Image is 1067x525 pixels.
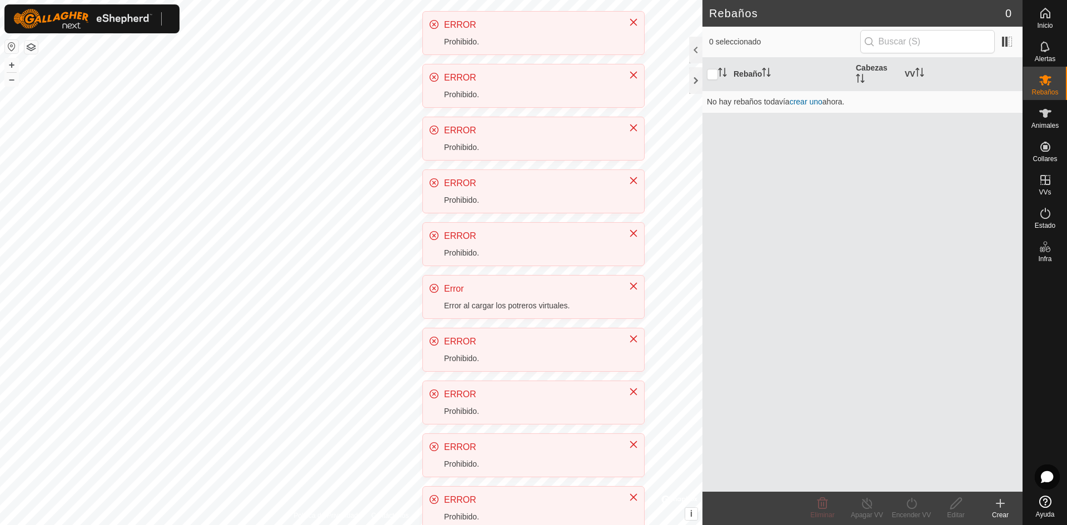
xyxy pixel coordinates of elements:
button: + [5,58,18,72]
div: ERROR [444,18,617,32]
span: 0 [1005,5,1011,22]
div: ERROR [444,441,617,454]
div: ERROR [444,388,617,401]
span: VVs [1039,189,1051,196]
span: Rebaños [1031,89,1058,96]
div: Error [444,282,617,296]
button: i [685,508,697,520]
a: Política de Privacidad [294,511,358,521]
div: Prohibido. [444,36,617,48]
div: ERROR [444,493,617,507]
a: Contáctenos [371,511,408,521]
th: Rebaño [729,58,851,91]
div: Editar [934,510,978,520]
p-sorticon: Activar para ordenar [762,69,771,78]
a: crear uno [790,97,822,106]
span: Animales [1031,122,1059,129]
p-sorticon: Activar para ordenar [718,69,727,78]
div: Prohibido. [444,511,617,523]
input: Buscar (S) [860,30,995,53]
button: Close [626,278,641,294]
button: Close [626,173,641,188]
span: Estado [1035,222,1055,229]
div: Prohibido. [444,458,617,470]
td: No hay rebaños todavía ahora. [702,91,1023,113]
button: Restablecer Mapa [5,40,18,53]
img: Logo Gallagher [13,9,152,29]
div: ERROR [444,335,617,348]
button: – [5,73,18,86]
div: ERROR [444,71,617,84]
button: Close [626,489,641,505]
div: ERROR [444,229,617,243]
div: ERROR [444,177,617,190]
div: Encender VV [889,510,934,520]
div: Error al cargar los potreros virtuales. [444,300,617,312]
h2: Rebaños [709,7,1005,20]
span: Eliminar [810,511,834,519]
button: Close [626,331,641,347]
div: Crear [978,510,1023,520]
div: Prohibido. [444,353,617,364]
div: Prohibido. [444,247,617,259]
div: Prohibido. [444,89,617,101]
span: Inicio [1037,22,1053,29]
span: i [690,509,692,518]
div: Prohibido. [444,406,617,417]
th: VV [900,58,1023,91]
span: Infra [1038,256,1051,262]
span: Collares [1033,156,1057,162]
button: Close [626,437,641,452]
div: ERROR [444,124,617,137]
div: Prohibido. [444,142,617,153]
div: Prohibido. [444,194,617,206]
th: Cabezas [851,58,900,91]
p-sorticon: Activar para ordenar [856,76,865,84]
button: Close [626,384,641,399]
p-sorticon: Activar para ordenar [915,69,924,78]
span: 0 seleccionado [709,36,860,48]
a: Ayuda [1023,491,1067,522]
span: Alertas [1035,56,1055,62]
div: Apagar VV [845,510,889,520]
button: Close [626,120,641,136]
button: Close [626,67,641,83]
span: Ayuda [1036,511,1055,518]
button: Close [626,226,641,241]
button: Close [626,14,641,30]
button: Capas del Mapa [24,41,38,54]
